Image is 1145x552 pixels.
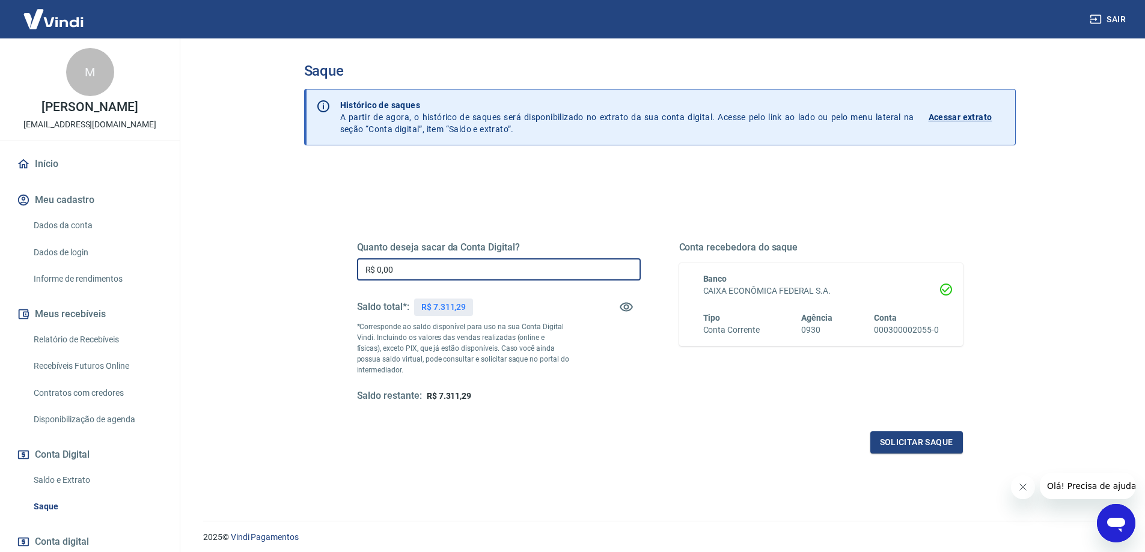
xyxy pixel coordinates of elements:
a: Saldo e Extrato [29,468,165,493]
a: Contratos com credores [29,381,165,405]
div: M [66,48,114,96]
h5: Saldo total*: [357,301,409,313]
h6: CAIXA ECONÔMICA FEDERAL S.A. [703,285,939,297]
span: Agência [801,313,832,323]
iframe: Mensagem da empresa [1040,473,1135,499]
p: [EMAIL_ADDRESS][DOMAIN_NAME] [23,118,156,131]
button: Sair [1087,8,1131,31]
a: Recebíveis Futuros Online [29,354,165,378]
h6: 000300002055-0 [874,324,938,336]
p: A partir de agora, o histórico de saques será disponibilizado no extrato da sua conta digital. Ac... [340,99,914,135]
iframe: Botão para abrir a janela de mensagens [1097,504,1135,542]
h5: Conta recebedora do saque [679,241,963,253]
a: Dados da conta [29,213,165,238]
button: Meu cadastro [14,187,165,213]
a: Saque [29,494,165,519]
p: Acessar extrato [929,111,992,123]
p: [PERSON_NAME] [41,101,138,114]
h5: Saldo restante: [357,390,422,402]
p: 2025 © [203,531,1116,544]
span: Tipo [703,313,721,323]
h6: Conta Corrente [703,324,760,336]
span: Conta digital [35,533,89,550]
p: R$ 7.311,29 [421,301,466,314]
p: *Corresponde ao saldo disponível para uso na sua Conta Digital Vindi. Incluindo os valores das ve... [357,321,570,375]
a: Informe de rendimentos [29,267,165,291]
img: Vindi [14,1,93,37]
a: Acessar extrato [929,99,1006,135]
a: Dados de login [29,240,165,265]
button: Conta Digital [14,441,165,468]
span: Conta [874,313,897,323]
h3: Saque [304,62,1016,79]
span: R$ 7.311,29 [427,391,471,401]
a: Disponibilização de agenda [29,407,165,432]
h5: Quanto deseja sacar da Conta Digital? [357,241,641,253]
button: Meus recebíveis [14,301,165,327]
a: Vindi Pagamentos [231,532,299,542]
iframe: Fechar mensagem [1011,475,1035,499]
span: Olá! Precisa de ajuda? [7,8,101,18]
a: Relatório de Recebíveis [29,327,165,352]
p: Histórico de saques [340,99,914,111]
span: Banco [703,274,727,284]
a: Início [14,151,165,177]
h6: 0930 [801,324,832,336]
button: Solicitar saque [870,431,963,453]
